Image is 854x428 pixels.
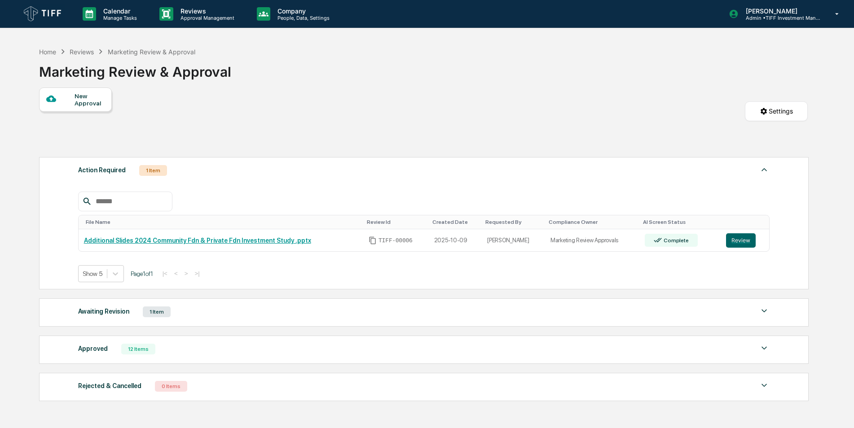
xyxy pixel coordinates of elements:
[70,48,94,56] div: Reviews
[108,48,195,56] div: Marketing Review & Approval
[78,164,126,176] div: Action Required
[131,270,153,277] span: Page 1 of 1
[86,219,360,225] div: Toggle SortBy
[545,229,639,251] td: Marketing Review Approvals
[643,219,718,225] div: Toggle SortBy
[173,7,239,15] p: Reviews
[432,219,478,225] div: Toggle SortBy
[22,4,65,24] img: logo
[662,237,688,244] div: Complete
[759,306,770,316] img: caret
[143,306,171,317] div: 1 Item
[78,343,108,354] div: Approved
[192,270,202,277] button: >|
[78,380,141,392] div: Rejected & Cancelled
[367,219,425,225] div: Toggle SortBy
[270,15,334,21] p: People, Data, Settings
[759,164,770,175] img: caret
[172,270,180,277] button: <
[549,219,636,225] div: Toggle SortBy
[96,15,141,21] p: Manage Tasks
[825,398,850,423] iframe: Open customer support
[84,237,311,244] a: Additional Slides 2024 Community Fdn & Private Fdn Investment Study .pptx
[726,233,764,248] a: Review
[270,7,334,15] p: Company
[485,219,541,225] div: Toggle SortBy
[369,236,377,245] span: Copy Id
[739,7,822,15] p: [PERSON_NAME]
[759,380,770,391] img: caret
[728,219,766,225] div: Toggle SortBy
[39,48,56,56] div: Home
[745,101,808,121] button: Settings
[39,57,231,80] div: Marketing Review & Approval
[759,343,770,354] img: caret
[429,229,482,251] td: 2025-10-09
[96,7,141,15] p: Calendar
[160,270,170,277] button: |<
[121,344,155,354] div: 12 Items
[155,381,187,392] div: 0 Items
[75,92,105,107] div: New Approval
[726,233,756,248] button: Review
[482,229,545,251] td: [PERSON_NAME]
[739,15,822,21] p: Admin • TIFF Investment Management
[78,306,129,317] div: Awaiting Revision
[379,237,413,244] span: TIFF-00006
[139,165,167,176] div: 1 Item
[173,15,239,21] p: Approval Management
[182,270,191,277] button: >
